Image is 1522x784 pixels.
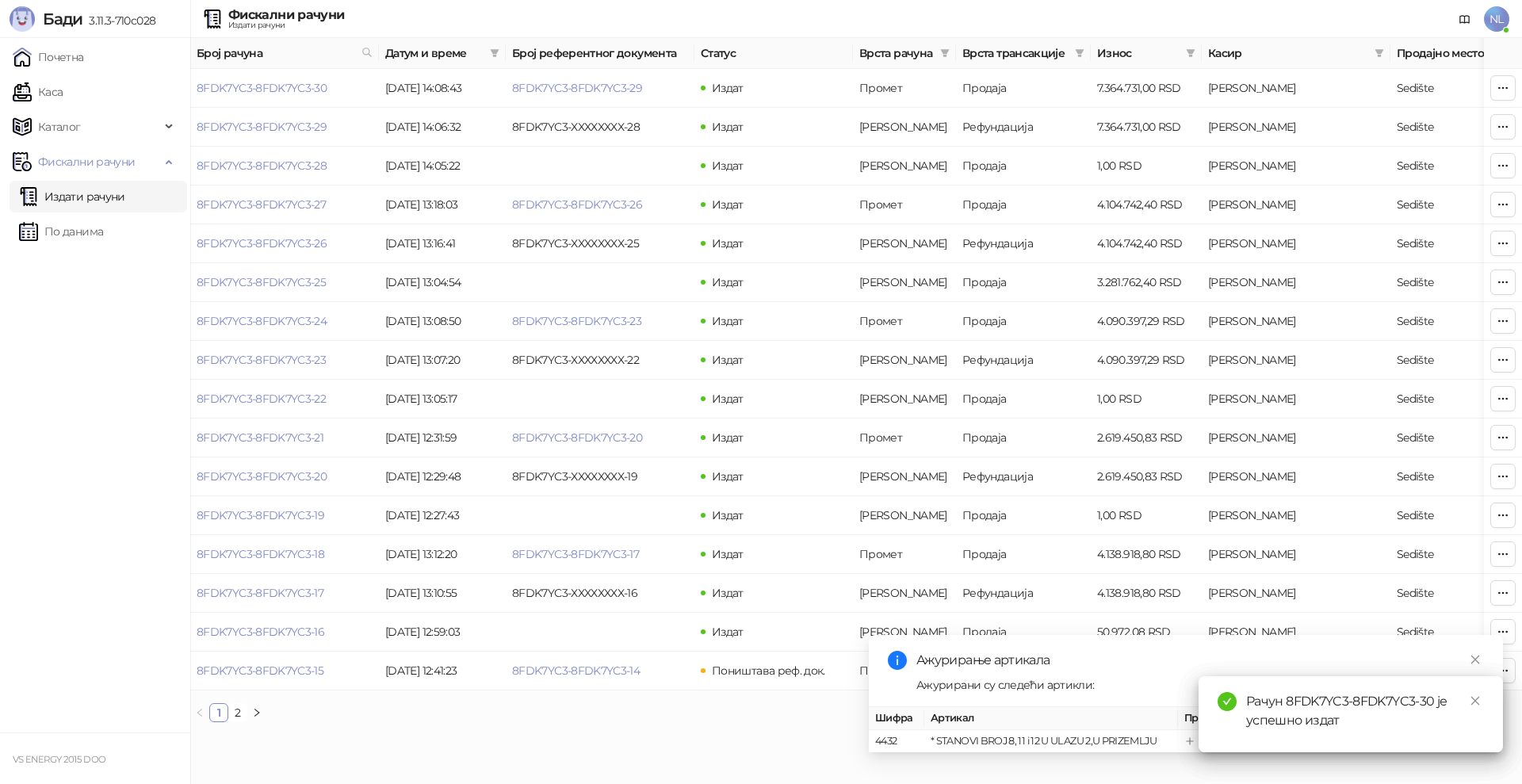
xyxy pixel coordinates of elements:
[853,302,956,341] td: Промет
[1202,185,1390,224] td: Nikola Lakić
[940,48,950,58] span: filter
[490,48,499,58] span: filter
[712,430,744,445] span: Издат
[853,535,956,574] td: Промет
[506,574,694,613] td: 8FDK7YC3-XXXXXXXX-16
[853,69,956,108] td: Промет
[712,353,744,367] span: Издат
[1091,535,1202,574] td: 4.138.918,80 RSD
[190,185,379,224] td: 8FDK7YC3-8FDK7YC3-27
[1091,185,1202,224] td: 4.104.742,40 RSD
[190,224,379,263] td: 8FDK7YC3-8FDK7YC3-26
[512,81,642,95] a: 8FDK7YC3-8FDK7YC3-29
[19,216,103,247] a: По данима
[1091,574,1202,613] td: 4.138.918,80 RSD
[956,457,1091,496] td: Рефундација
[379,263,506,302] td: [DATE] 13:04:54
[228,703,247,722] li: 2
[512,430,642,445] a: 8FDK7YC3-8FDK7YC3-20
[853,263,956,302] td: Аванс
[853,419,956,457] td: Промет
[512,664,640,678] a: 8FDK7YC3-8FDK7YC3-14
[853,613,956,652] td: Аванс
[379,341,506,380] td: [DATE] 13:07:20
[1202,224,1390,263] td: Nikola Lakić
[379,535,506,574] td: [DATE] 13:12:20
[853,652,956,690] td: Промет
[228,9,344,21] div: Фискални рачуни
[1202,496,1390,535] td: Nikola Lakić
[190,38,379,69] th: Број рачуна
[1484,6,1509,32] span: NL
[197,625,324,639] a: 8FDK7YC3-8FDK7YC3-16
[853,341,956,380] td: Аванс
[859,44,934,62] span: Врста рачуна
[694,38,853,69] th: Статус
[1202,380,1390,419] td: Nikola Lakić
[1470,695,1481,706] span: close
[210,704,228,721] a: 1
[962,44,1069,62] span: Врста трансакције
[190,613,379,652] td: 8FDK7YC3-8FDK7YC3-16
[1202,419,1390,457] td: Nikola Lakić
[13,754,105,765] small: VS ENERGY 2015 DOO
[712,625,744,639] span: Издат
[1202,457,1390,496] td: Nikola Lakić
[888,651,907,670] span: info-circle
[853,224,956,263] td: Аванс
[379,457,506,496] td: [DATE] 12:29:48
[937,41,953,65] span: filter
[379,496,506,535] td: [DATE] 12:27:43
[1091,380,1202,419] td: 1,00 RSD
[197,547,324,561] a: 8FDK7YC3-8FDK7YC3-18
[195,708,205,717] span: left
[1091,613,1202,652] td: 50.972,08 RSD
[228,21,344,29] div: Издати рачуни
[1202,574,1390,613] td: Nikola Lakić
[1202,38,1390,69] th: Касир
[252,708,262,717] span: right
[956,535,1091,574] td: Продаја
[506,38,694,69] th: Број референтног документа
[43,10,82,29] span: Бади
[19,181,125,212] a: Издати рачуни
[869,730,924,753] td: 4432
[379,302,506,341] td: [DATE] 13:08:50
[229,704,247,721] a: 2
[506,224,694,263] td: 8FDK7YC3-XXXXXXXX-25
[379,185,506,224] td: [DATE] 13:18:03
[916,651,1484,670] div: Ажурирање артикала
[190,419,379,457] td: 8FDK7YC3-8FDK7YC3-21
[385,44,484,62] span: Датум и време
[506,457,694,496] td: 8FDK7YC3-XXXXXXXX-19
[1075,48,1084,58] span: filter
[956,419,1091,457] td: Продаја
[916,676,1484,694] div: Ажурирани су следећи артикли:
[712,586,744,600] span: Издат
[853,185,956,224] td: Промет
[190,380,379,419] td: 8FDK7YC3-8FDK7YC3-22
[712,159,744,173] span: Издат
[38,146,135,178] span: Фискални рачуни
[190,457,379,496] td: 8FDK7YC3-8FDK7YC3-20
[1202,263,1390,302] td: Nikola Lakić
[1202,341,1390,380] td: Nikola Lakić
[197,197,326,212] a: 8FDK7YC3-8FDK7YC3-27
[190,652,379,690] td: 8FDK7YC3-8FDK7YC3-15
[197,664,323,678] a: 8FDK7YC3-8FDK7YC3-15
[853,496,956,535] td: Аванс
[712,120,744,134] span: Издат
[1452,6,1478,32] a: Документација
[1375,48,1384,58] span: filter
[1246,692,1484,730] div: Рачун 8FDK7YC3-8FDK7YC3-30 је успешно издат
[197,236,327,250] a: 8FDK7YC3-8FDK7YC3-26
[1091,224,1202,263] td: 4.104.742,40 RSD
[197,430,323,445] a: 8FDK7YC3-8FDK7YC3-21
[1091,419,1202,457] td: 2.619.450,83 RSD
[13,41,84,73] a: Почетна
[209,703,228,722] li: 1
[712,547,744,561] span: Издат
[1371,41,1387,65] span: filter
[956,108,1091,147] td: Рефундација
[197,120,327,134] a: 8FDK7YC3-8FDK7YC3-29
